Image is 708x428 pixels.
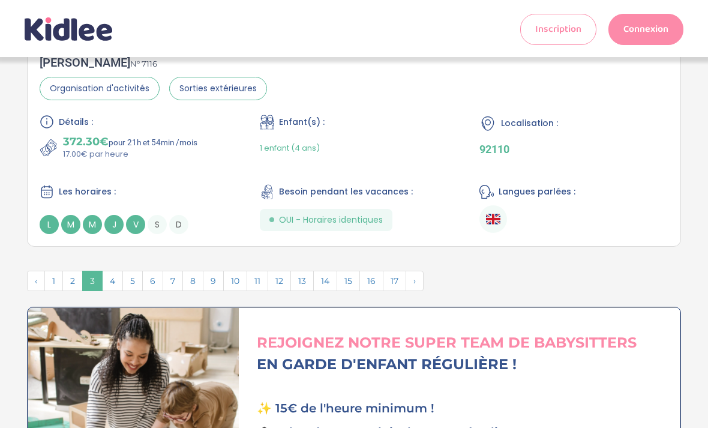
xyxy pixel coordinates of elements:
[130,59,157,68] span: N° 7116
[223,271,247,291] span: 10
[290,271,314,291] span: 13
[61,215,80,234] span: M
[63,148,197,160] p: 17.00€ par heure
[126,215,145,234] span: V
[142,271,163,291] span: 6
[279,214,383,226] span: OUI - Horaires identiques
[63,135,109,148] span: 372.30€
[182,271,203,291] span: 8
[359,271,383,291] span: 16
[486,212,500,226] img: Anglais
[268,271,291,291] span: 12
[203,271,224,291] span: 9
[479,143,668,155] p: 92110
[59,116,93,128] span: Détails :
[82,271,103,291] span: 3
[520,14,596,45] a: Inscription
[337,271,360,291] span: 15
[62,271,83,291] span: 2
[40,55,267,70] div: [PERSON_NAME]
[406,271,424,291] span: Suivant »
[83,215,102,234] span: M
[59,185,116,198] span: Les horaires :
[247,271,268,291] span: 11
[257,399,671,417] div: ✨ 15€ de l'heure minimum !
[44,271,63,291] span: 1
[279,116,325,128] span: Enfant(s) :
[148,215,167,234] span: S
[40,77,160,100] span: Organisation d'activités
[102,271,123,291] span: 4
[63,135,197,148] p: pour 21h et 54min /mois
[260,142,320,154] span: 1 enfant (4 ans)
[27,271,45,291] span: ‹
[499,185,575,198] span: Langues parlées :
[383,271,406,291] span: 17
[169,77,267,100] span: Sorties extérieures
[169,215,188,234] span: D
[501,117,558,130] span: Localisation :
[122,271,143,291] span: 5
[257,332,671,354] p: REJOIGNEZ NOTRE SUPER TEAM DE BABYSITTERS
[40,215,59,234] span: L
[257,354,671,375] p: EN GARDE D'ENFANT RÉGULIÈRE !
[279,185,413,198] span: Besoin pendant les vacances :
[608,14,683,45] a: Connexion
[313,271,337,291] span: 14
[104,215,124,234] span: J
[163,271,183,291] span: 7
